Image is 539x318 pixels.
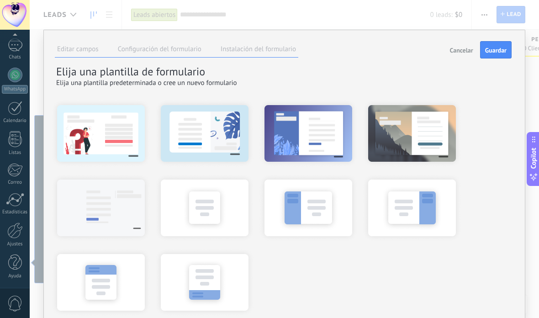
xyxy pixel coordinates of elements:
[2,273,28,279] div: Ayuda
[221,45,296,53] label: Instalación del formulario
[118,45,201,53] label: Configuración del formulario
[450,47,473,53] span: Cancelar
[56,64,512,79] h2: Elija una plantilla de formulario
[529,148,538,169] span: Copilot
[480,41,512,58] button: Guardar
[2,85,28,94] div: WhatsApp
[2,180,28,185] div: Correo
[446,41,477,58] button: Cancelar
[2,150,28,156] div: Listas
[485,47,507,53] span: Guardar
[2,54,28,60] div: Chats
[57,45,99,53] label: Editar campos
[2,241,28,247] div: Ajustes
[2,118,28,124] div: Calendario
[2,209,28,215] div: Estadísticas
[56,79,512,87] p: Elija una plantilla predeterminada o cree un nuevo formulario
